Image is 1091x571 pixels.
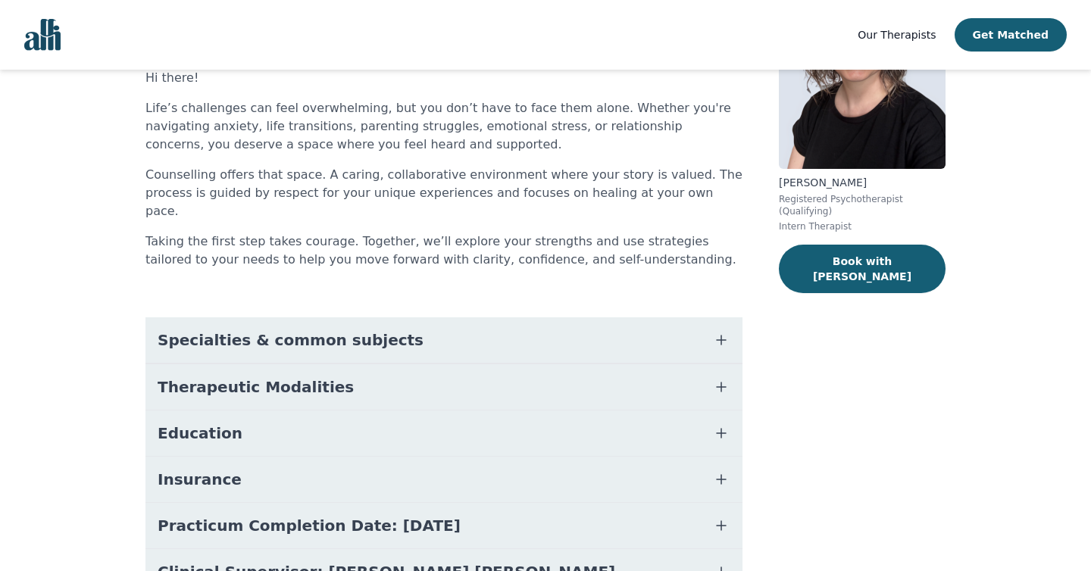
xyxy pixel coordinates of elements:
[24,19,61,51] img: alli logo
[145,232,742,269] p: Taking the first step takes courage. Together, we’ll explore your strengths and use strategies ta...
[145,317,742,363] button: Specialties & common subjects
[858,29,936,41] span: Our Therapists
[158,376,354,398] span: Therapeutic Modalities
[779,245,946,293] button: Book with [PERSON_NAME]
[158,329,424,351] span: Specialties & common subjects
[779,193,946,217] p: Registered Psychotherapist (Qualifying)
[145,99,742,154] p: Life’s challenges can feel overwhelming, but you don’t have to face them alone. Whether you're na...
[145,69,742,87] p: Hi there!
[145,503,742,548] button: Practicum Completion Date: [DATE]
[145,457,742,502] button: Insurance
[158,515,461,536] span: Practicum Completion Date: [DATE]
[779,175,946,190] p: [PERSON_NAME]
[779,220,946,232] p: Intern Therapist
[158,469,242,490] span: Insurance
[955,18,1067,51] button: Get Matched
[858,26,936,44] a: Our Therapists
[145,364,742,410] button: Therapeutic Modalities
[158,423,242,444] span: Education
[145,166,742,220] p: Counselling offers that space. A caring, collaborative environment where your story is valued. Th...
[145,410,742,456] button: Education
